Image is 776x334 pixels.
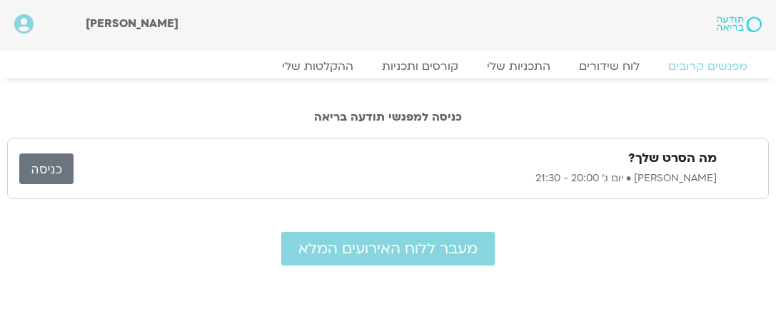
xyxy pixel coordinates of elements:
[654,59,762,74] a: מפגשים קרובים
[628,150,717,167] h3: מה הסרט שלך?
[565,59,654,74] a: לוח שידורים
[14,59,762,74] nav: Menu
[19,153,74,184] a: כניסה
[368,59,473,74] a: קורסים ותכניות
[298,241,478,257] span: מעבר ללוח האירועים המלא
[268,59,368,74] a: ההקלטות שלי
[473,59,565,74] a: התכניות שלי
[74,170,717,187] p: [PERSON_NAME] • יום ג׳ 20:00 - 21:30
[281,232,495,265] a: מעבר ללוח האירועים המלא
[7,111,769,123] h2: כניסה למפגשי תודעה בריאה
[728,151,757,180] img: ג'יוואן ארי בוסתן
[86,16,178,31] span: [PERSON_NAME]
